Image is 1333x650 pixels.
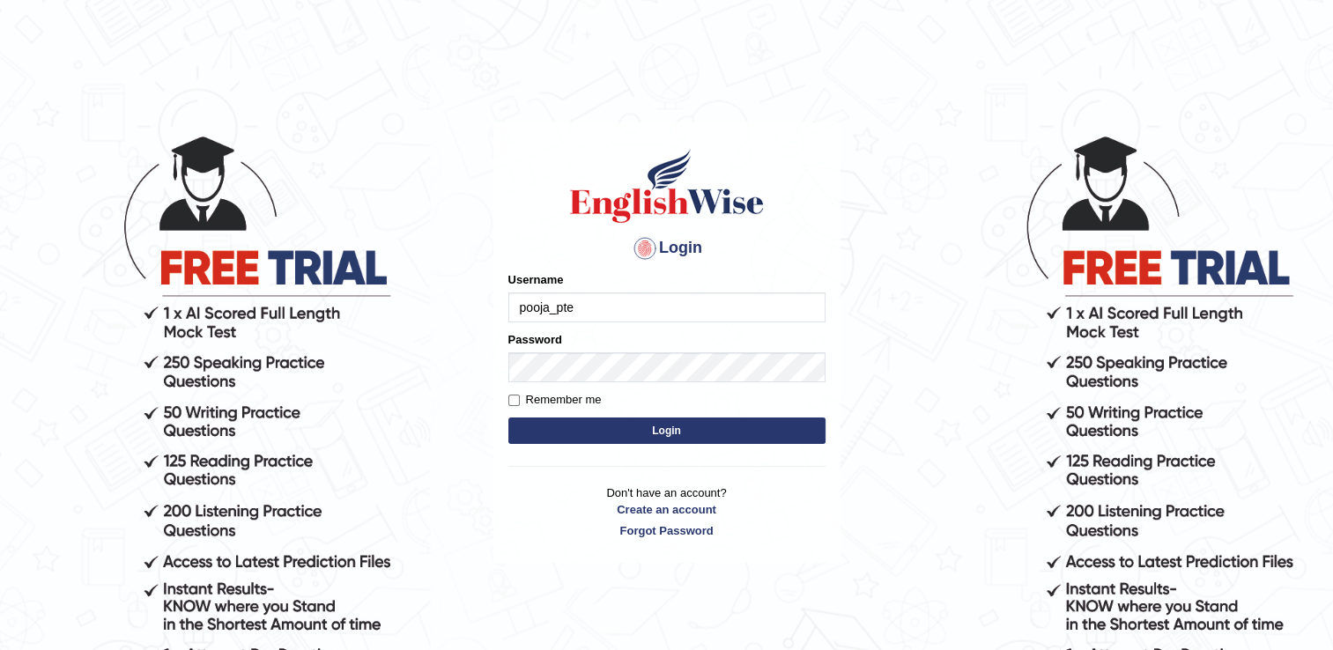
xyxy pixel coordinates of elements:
a: Forgot Password [508,522,826,539]
label: Password [508,331,562,348]
p: Don't have an account? [508,484,826,539]
label: Remember me [508,391,602,409]
a: Create an account [508,501,826,518]
img: Logo of English Wise sign in for intelligent practice with AI [567,146,767,225]
label: Username [508,271,564,288]
h4: Login [508,234,826,262]
input: Remember me [508,395,520,406]
button: Login [508,417,826,444]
